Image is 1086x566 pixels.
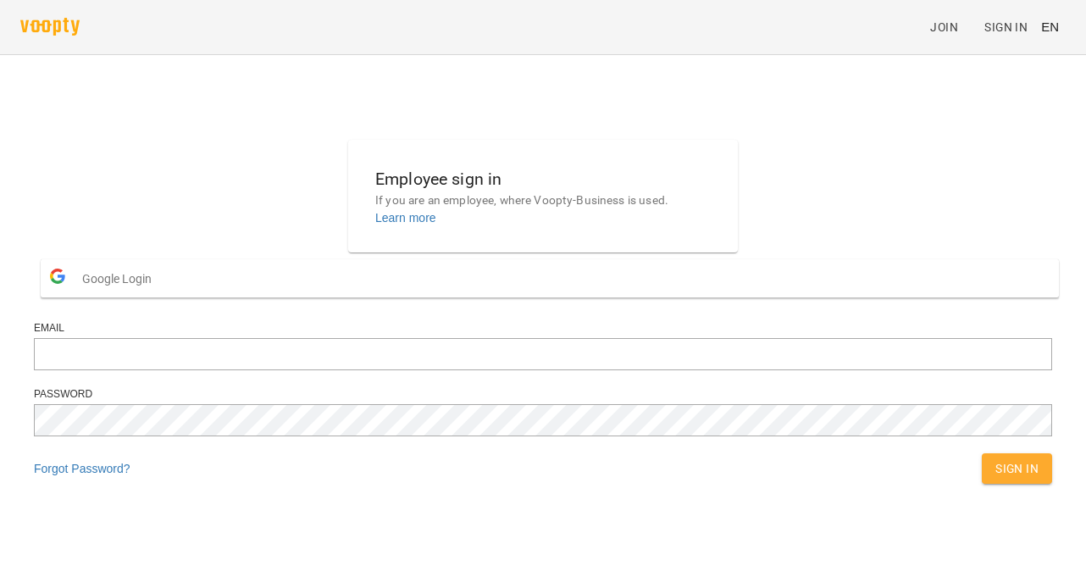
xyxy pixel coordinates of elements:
[982,453,1052,484] button: Sign In
[34,387,1052,402] div: Password
[923,12,978,42] a: Join
[1034,11,1066,42] button: EN
[375,211,436,225] a: Learn more
[41,259,1059,297] button: Google Login
[375,166,711,192] h6: Employee sign in
[375,192,711,209] p: If you are an employee, where Voopty-Business is used.
[362,153,724,240] button: Employee sign inIf you are an employee, where Voopty-Business is used.Learn more
[978,12,1034,42] a: Sign In
[20,18,80,36] img: voopty.png
[34,321,1052,336] div: Email
[34,462,130,475] a: Forgot Password?
[984,17,1028,37] span: Sign In
[995,458,1039,479] span: Sign In
[1041,18,1059,36] span: EN
[82,262,160,296] span: Google Login
[930,17,958,37] span: Join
